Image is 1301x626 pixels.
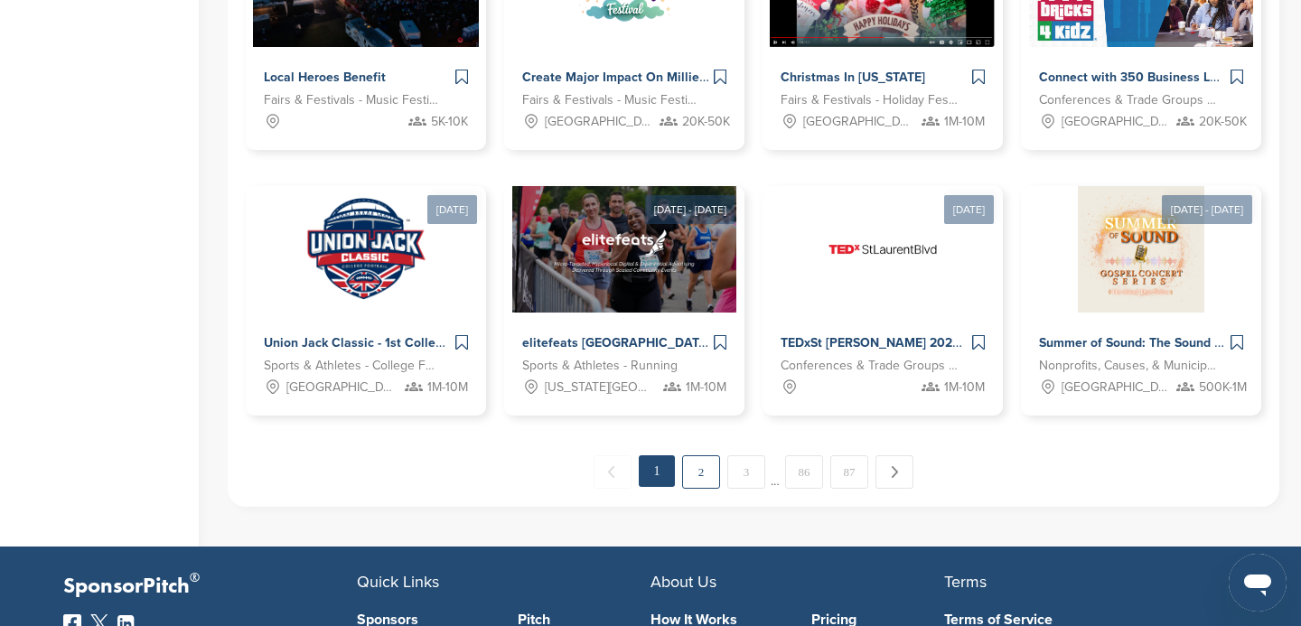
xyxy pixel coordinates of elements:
[246,157,486,416] a: [DATE] Sponsorpitch & Union Jack Classic - 1st College Football Game at [GEOGRAPHIC_DATA] Sports ...
[682,455,720,489] a: 2
[639,455,675,487] em: 1
[190,566,200,589] span: ®
[427,378,468,397] span: 1M-10M
[944,112,985,132] span: 1M-10M
[545,112,655,132] span: [GEOGRAPHIC_DATA], [GEOGRAPHIC_DATA]
[781,70,925,85] span: Christmas In [US_STATE]
[1078,186,1204,313] img: Sponsorpitch &
[830,455,868,489] a: 87
[781,356,958,376] span: Conferences & Trade Groups - Entertainment
[785,455,823,489] a: 86
[286,378,397,397] span: [GEOGRAPHIC_DATA]
[645,195,735,224] div: [DATE] - [DATE]
[682,112,730,132] span: 20K-50K
[944,195,994,224] div: [DATE]
[727,455,765,489] a: 3
[264,90,441,110] span: Fairs & Festivals - Music Festival
[1039,356,1216,376] span: Nonprofits, Causes, & Municipalities - Homelessness
[504,157,744,416] a: [DATE] - [DATE] Sponsorpitch & elitefeats [GEOGRAPHIC_DATA], [GEOGRAPHIC_DATA] and Northeast Even...
[1039,335,1282,350] span: Summer of Sound: The Sound That Unites
[303,186,429,313] img: Sponsorpitch &
[1062,378,1172,397] span: [GEOGRAPHIC_DATA], [GEOGRAPHIC_DATA]
[522,90,699,110] span: Fairs & Festivals - Music Festival
[819,186,946,313] img: Sponsorpitch &
[545,378,655,397] span: [US_STATE][GEOGRAPHIC_DATA], [GEOGRAPHIC_DATA]
[512,186,737,313] img: Sponsorpitch &
[763,157,1003,416] a: [DATE] Sponsorpitch & TEDxSt [PERSON_NAME] 2026 ([GEOGRAPHIC_DATA], [GEOGRAPHIC_DATA]) – Let’s Cr...
[944,378,985,397] span: 1M-10M
[1021,157,1261,416] a: [DATE] - [DATE] Sponsorpitch & Summer of Sound: The Sound That Unites Nonprofits, Causes, & Munic...
[1199,112,1247,132] span: 20K-50K
[522,356,678,376] span: Sports & Athletes - Running
[1162,195,1252,224] div: [DATE] - [DATE]
[1062,112,1172,132] span: [GEOGRAPHIC_DATA]
[264,335,688,350] span: Union Jack Classic - 1st College Football Game at [GEOGRAPHIC_DATA]
[264,70,386,85] span: Local Heroes Benefit
[431,112,468,132] span: 5K-10K
[1039,90,1216,110] span: Conferences & Trade Groups - Technology
[427,195,477,224] div: [DATE]
[357,572,439,592] span: Quick Links
[686,378,726,397] span: 1M-10M
[803,112,913,132] span: [GEOGRAPHIC_DATA], [GEOGRAPHIC_DATA]
[944,572,987,592] span: Terms
[63,574,357,600] p: SponsorPitch
[264,356,441,376] span: Sports & Athletes - College Football Bowl Games
[771,455,780,488] span: …
[522,70,981,85] span: Create Major Impact On Millienials and Genz With Dreamscape Music Festival
[875,455,913,489] a: Next →
[594,455,632,489] span: ← Previous
[522,335,977,350] span: elitefeats [GEOGRAPHIC_DATA], [GEOGRAPHIC_DATA] and Northeast Events
[781,90,958,110] span: Fairs & Festivals - Holiday Festival
[1199,378,1247,397] span: 500K-1M
[1229,554,1287,612] iframe: Botón para iniciar la ventana de mensajería
[650,572,716,592] span: About Us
